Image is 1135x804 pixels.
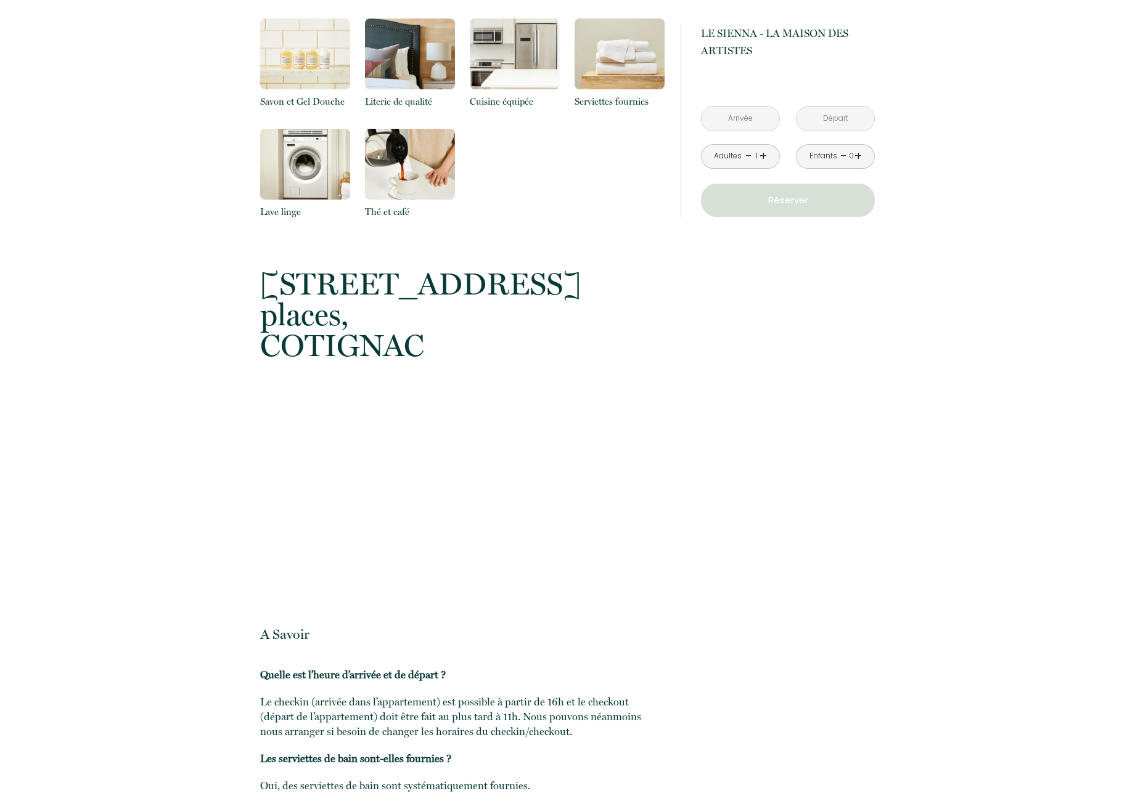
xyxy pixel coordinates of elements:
[365,205,455,219] p: Thé et café
[260,668,446,681] b: Quelle est l’heure d’arrivée et de départ ?
[260,778,665,793] p: Oui, des serviettes de bain sont systématiquement fournies.
[745,147,752,166] a: -
[848,150,854,162] div: 0
[260,626,665,643] p: A Savoir
[260,694,665,739] p: Le checkin (arrivée dans l’appartement) est possible à partir de 16h et le checkout (départ de l’...
[705,193,871,208] p: Réserver
[701,184,875,217] button: Réserver
[575,18,665,89] img: 16317117296737.png
[753,150,760,162] div: 1
[260,205,350,219] p: Lave linge
[701,25,875,59] p: LE SIENNA - LA MAISON DES ARTISTES
[260,269,665,361] p: COTIGNAC
[260,752,451,765] b: Les serviettes de bain sont-elles fournies ?
[260,269,665,330] span: [STREET_ADDRESS] places,
[809,150,837,162] div: Enfants
[365,18,455,89] img: 16317117791311.png
[760,147,767,166] a: +
[575,94,665,109] p: Serviettes fournies
[840,147,847,166] a: -
[260,94,350,109] p: Savon et Gel Douche
[702,107,779,131] input: Arrivée
[854,147,862,166] a: +
[260,18,350,89] img: 16317118070204.png
[470,18,560,89] img: 16317117489567.png
[797,107,874,131] input: Départ
[365,129,455,200] img: 16317116268495.png
[260,129,350,200] img: 16317117156563.png
[365,94,455,109] p: Literie de qualité
[470,94,560,109] p: Cuisine équipée
[714,150,742,162] div: Adultes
